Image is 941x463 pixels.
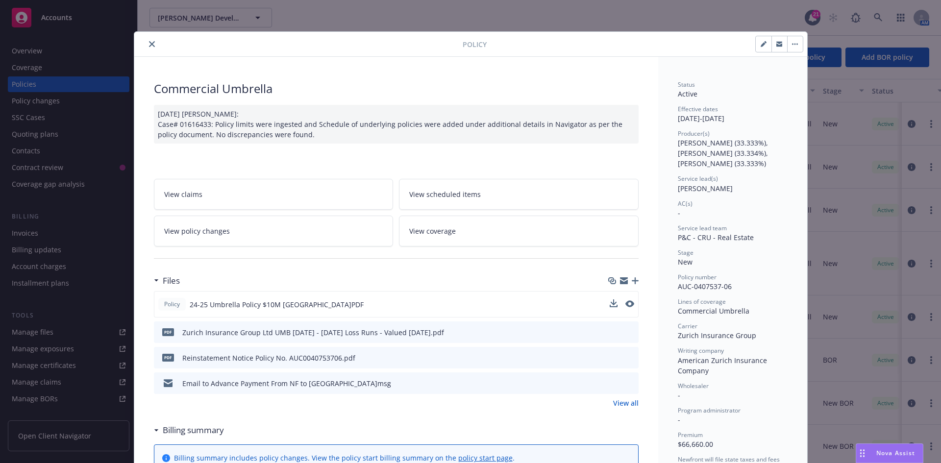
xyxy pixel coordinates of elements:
[182,327,444,338] div: Zurich Insurance Group Ltd UMB [DATE] - [DATE] Loss Runs - Valued [DATE].pdf
[626,327,635,338] button: preview file
[154,216,394,246] a: View policy changes
[164,226,230,236] span: View policy changes
[190,299,364,310] span: 24-25 Umbrella Policy $10M [GEOGRAPHIC_DATA]PDF
[678,248,693,257] span: Stage
[399,179,639,210] a: View scheduled items
[678,439,713,449] span: $66,660.00
[626,378,635,389] button: preview file
[678,297,726,306] span: Lines of coverage
[678,105,718,113] span: Effective dates
[678,89,697,98] span: Active
[164,189,202,199] span: View claims
[162,328,174,336] span: pdf
[876,449,915,457] span: Nova Assist
[182,378,391,389] div: Email to Advance Payment From NF to [GEOGRAPHIC_DATA]msg
[163,424,224,437] h3: Billing summary
[678,105,788,123] div: [DATE] - [DATE]
[610,378,618,389] button: download file
[162,354,174,361] span: pdf
[409,226,456,236] span: View coverage
[613,398,639,408] a: View all
[458,453,513,463] a: policy start page
[625,300,634,307] button: preview file
[610,299,618,307] button: download file
[678,273,717,281] span: Policy number
[678,224,727,232] span: Service lead team
[678,174,718,183] span: Service lead(s)
[678,306,749,316] span: Commercial Umbrella
[146,38,158,50] button: close
[174,453,515,463] div: Billing summary includes policy changes. View the policy start billing summary on the .
[154,80,639,97] div: Commercial Umbrella
[678,80,695,89] span: Status
[678,322,697,330] span: Carrier
[154,424,224,437] div: Billing summary
[626,353,635,363] button: preview file
[678,431,703,439] span: Premium
[678,138,770,168] span: [PERSON_NAME] (33.333%), [PERSON_NAME] (33.334%), [PERSON_NAME] (33.333%)
[154,105,639,144] div: [DATE] [PERSON_NAME]: Case# 01616433: Policy limits were ingested and Schedule of underlying poli...
[678,356,769,375] span: American Zurich Insurance Company
[678,331,756,340] span: Zurich Insurance Group
[610,327,618,338] button: download file
[182,353,355,363] div: Reinstatement Notice Policy No. AUC0040753706.pdf
[409,189,481,199] span: View scheduled items
[625,299,634,310] button: preview file
[678,415,680,424] span: -
[154,274,180,287] div: Files
[856,444,868,463] div: Drag to move
[678,184,733,193] span: [PERSON_NAME]
[678,282,732,291] span: AUC-0407537-06
[678,129,710,138] span: Producer(s)
[678,199,693,208] span: AC(s)
[678,406,741,414] span: Program administrator
[162,300,182,309] span: Policy
[163,274,180,287] h3: Files
[678,346,724,355] span: Writing company
[399,216,639,246] a: View coverage
[678,233,754,242] span: P&C - CRU - Real Estate
[678,257,693,267] span: New
[678,382,709,390] span: Wholesaler
[610,299,618,310] button: download file
[678,390,680,400] span: -
[856,443,923,463] button: Nova Assist
[678,208,680,218] span: -
[610,353,618,363] button: download file
[463,39,487,49] span: Policy
[154,179,394,210] a: View claims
